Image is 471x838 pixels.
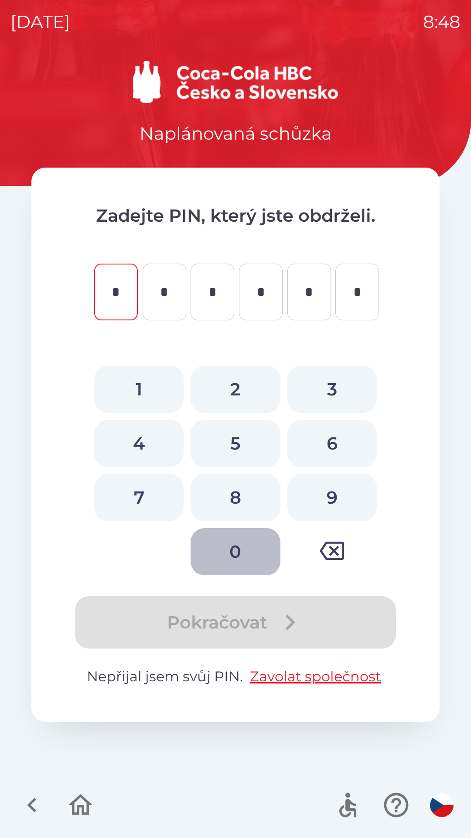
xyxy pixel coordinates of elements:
[423,9,461,35] p: 8:48
[191,366,280,413] button: 2
[66,203,405,229] p: Zadejte PIN, který jste obdrželi.
[31,61,440,103] img: Logo
[94,366,184,413] button: 1
[246,666,385,687] button: Zavolat společnost
[66,666,405,687] p: Nepřijal jsem svůj PIN.
[10,9,70,35] p: [DATE]
[191,528,280,575] button: 0
[94,474,184,521] button: 7
[287,366,377,413] button: 3
[140,120,332,147] p: Naplánovaná schůzka
[94,420,184,467] button: 4
[191,420,280,467] button: 5
[287,474,377,521] button: 9
[430,793,454,817] img: cs flag
[191,474,280,521] button: 8
[287,420,377,467] button: 6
